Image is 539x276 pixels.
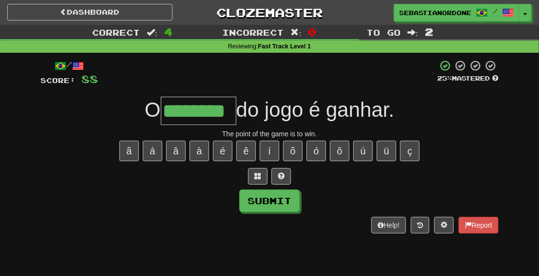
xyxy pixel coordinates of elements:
[377,141,396,161] button: ü
[40,76,76,85] span: Score:
[353,141,373,161] button: ú
[307,141,326,161] button: ó
[40,129,499,139] div: The point of the game is to win.
[400,141,420,161] button: ç
[236,98,395,121] span: do jogo é ganhar.
[366,27,401,37] span: To go
[223,27,284,37] span: Incorrect
[187,4,352,21] a: Clozemaster
[271,168,291,185] button: Single letter hint - you only get 1 per sentence and score half the points! alt+h
[437,74,452,82] span: 25 %
[119,141,139,161] button: ã
[493,8,498,15] span: /
[283,141,303,161] button: õ
[164,26,173,38] span: 4
[40,60,98,72] div: /
[308,26,316,38] span: 0
[258,43,311,50] strong: Fast Track Level 1
[145,98,161,121] span: O
[330,141,349,161] button: ô
[143,141,162,161] button: á
[236,141,256,161] button: ê
[92,27,140,37] span: Correct
[7,4,173,21] a: Dashboard
[147,28,157,37] span: :
[399,8,471,17] span: SebastianOrdonez
[425,26,433,38] span: 2
[260,141,279,161] button: í
[437,74,499,83] div: Mastered
[394,4,520,21] a: SebastianOrdonez /
[371,217,406,234] button: Help!
[239,190,300,212] button: Submit
[459,217,499,234] button: Report
[248,168,268,185] button: Switch sentence to multiple choice alt+p
[190,141,209,161] button: à
[407,28,418,37] span: :
[291,28,302,37] span: :
[213,141,232,161] button: é
[166,141,186,161] button: â
[411,217,429,234] button: Round history (alt+y)
[81,73,98,85] span: 88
